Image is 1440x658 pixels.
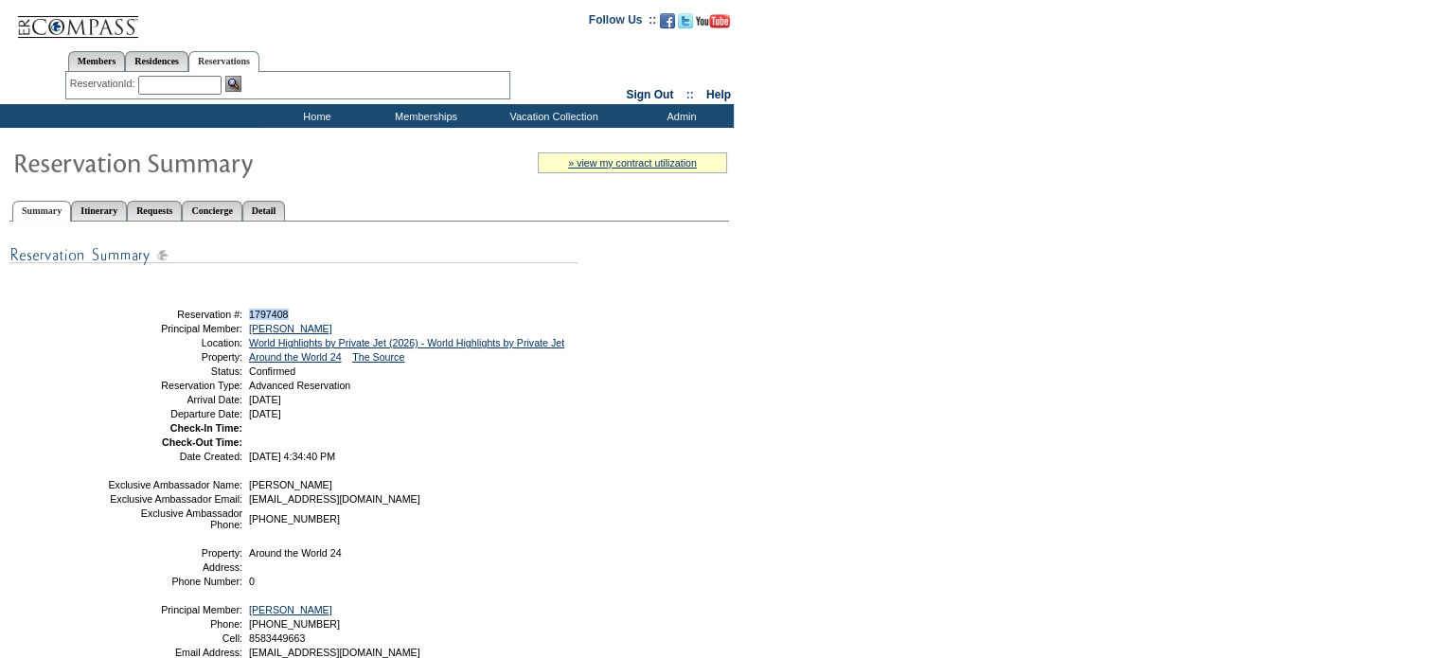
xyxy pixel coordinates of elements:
[107,365,242,377] td: Status:
[249,351,342,363] a: Around the World 24
[249,479,332,490] span: [PERSON_NAME]
[107,604,242,615] td: Principal Member:
[249,547,342,559] span: Around the World 24
[70,76,139,92] div: ReservationId:
[249,337,564,348] a: World Highlights by Private Jet (2026) - World Highlights by Private Jet
[12,143,391,181] img: Reservaton Summary
[107,647,242,658] td: Email Address:
[478,104,625,128] td: Vacation Collection
[660,13,675,28] img: Become our fan on Facebook
[568,157,697,169] a: » view my contract utilization
[71,201,127,221] a: Itinerary
[249,394,281,405] span: [DATE]
[170,422,242,434] strong: Check-In Time:
[9,243,578,267] img: subTtlResSummary.gif
[678,13,693,28] img: Follow us on Twitter
[706,88,731,101] a: Help
[225,76,241,92] img: Reservation Search
[107,618,242,630] td: Phone:
[249,647,420,658] span: [EMAIL_ADDRESS][DOMAIN_NAME]
[625,104,734,128] td: Admin
[686,88,694,101] span: ::
[107,561,242,573] td: Address:
[107,632,242,644] td: Cell:
[242,201,286,221] a: Detail
[107,323,242,334] td: Principal Member:
[589,11,656,34] td: Follow Us ::
[369,104,478,128] td: Memberships
[249,604,332,615] a: [PERSON_NAME]
[107,451,242,462] td: Date Created:
[249,576,255,587] span: 0
[352,351,404,363] a: The Source
[107,337,242,348] td: Location:
[249,513,340,525] span: [PHONE_NUMBER]
[107,408,242,419] td: Departure Date:
[125,51,188,71] a: Residences
[696,14,730,28] img: Subscribe to our YouTube Channel
[107,394,242,405] td: Arrival Date:
[626,88,673,101] a: Sign Out
[249,309,289,320] span: 1797408
[249,451,335,462] span: [DATE] 4:34:40 PM
[249,365,295,377] span: Confirmed
[107,493,242,505] td: Exclusive Ambassador Email:
[696,19,730,30] a: Subscribe to our YouTube Channel
[660,19,675,30] a: Become our fan on Facebook
[249,632,305,644] span: 8583449663
[162,436,242,448] strong: Check-Out Time:
[107,351,242,363] td: Property:
[249,493,420,505] span: [EMAIL_ADDRESS][DOMAIN_NAME]
[249,323,332,334] a: [PERSON_NAME]
[249,408,281,419] span: [DATE]
[12,201,71,222] a: Summary
[678,19,693,30] a: Follow us on Twitter
[127,201,182,221] a: Requests
[107,507,242,530] td: Exclusive Ambassador Phone:
[249,380,350,391] span: Advanced Reservation
[68,51,126,71] a: Members
[107,309,242,320] td: Reservation #:
[249,618,340,630] span: [PHONE_NUMBER]
[107,479,242,490] td: Exclusive Ambassador Name:
[260,104,369,128] td: Home
[107,576,242,587] td: Phone Number:
[107,380,242,391] td: Reservation Type:
[188,51,259,72] a: Reservations
[182,201,241,221] a: Concierge
[107,547,242,559] td: Property:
